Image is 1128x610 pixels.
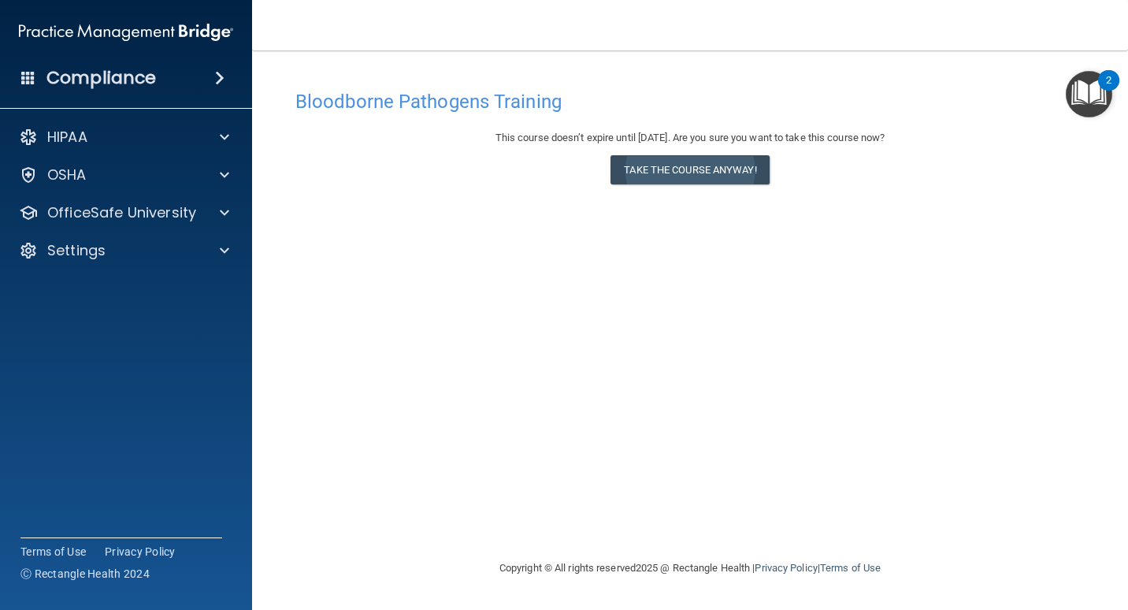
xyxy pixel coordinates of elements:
a: Settings [19,241,229,260]
div: 2 [1106,80,1111,101]
a: OSHA [19,166,229,184]
a: HIPAA [19,128,229,147]
a: Terms of Use [20,544,86,560]
p: Settings [47,241,106,260]
p: HIPAA [47,128,87,147]
button: Open Resource Center, 2 new notifications [1066,71,1112,117]
p: OSHA [47,166,87,184]
a: Privacy Policy [105,544,176,560]
img: PMB logo [19,17,233,48]
p: OfficeSafe University [47,203,196,222]
a: OfficeSafe University [19,203,229,222]
div: This course doesn’t expire until [DATE]. Are you sure you want to take this course now? [295,128,1085,147]
a: Terms of Use [820,562,881,574]
h4: Bloodborne Pathogens Training [295,91,1085,112]
div: Copyright © All rights reserved 2025 @ Rectangle Health | | [403,543,978,593]
h4: Compliance [46,67,156,89]
a: Privacy Policy [755,562,817,574]
button: Take the course anyway! [610,155,769,184]
span: Ⓒ Rectangle Health 2024 [20,566,150,582]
